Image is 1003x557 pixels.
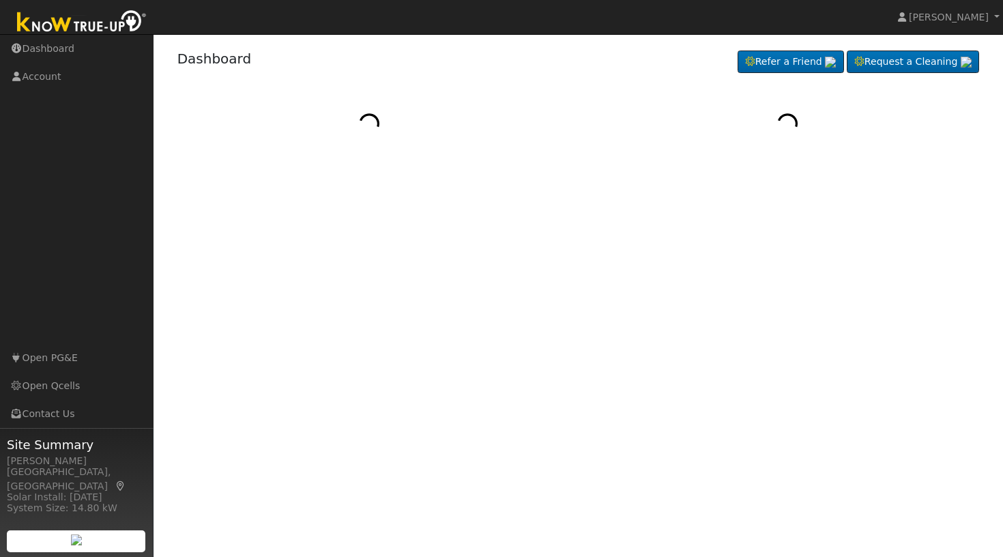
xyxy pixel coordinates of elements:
img: retrieve [961,57,972,68]
a: Refer a Friend [738,51,844,74]
a: Dashboard [177,51,252,67]
div: Solar Install: [DATE] [7,490,146,504]
div: [GEOGRAPHIC_DATA], [GEOGRAPHIC_DATA] [7,465,146,494]
div: System Size: 14.80 kW [7,501,146,515]
span: Site Summary [7,435,146,454]
img: retrieve [825,57,836,68]
a: Request a Cleaning [847,51,979,74]
span: [PERSON_NAME] [909,12,989,23]
div: [PERSON_NAME] [7,454,146,468]
img: Know True-Up [10,8,154,38]
img: retrieve [71,534,82,545]
a: Map [115,481,127,491]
